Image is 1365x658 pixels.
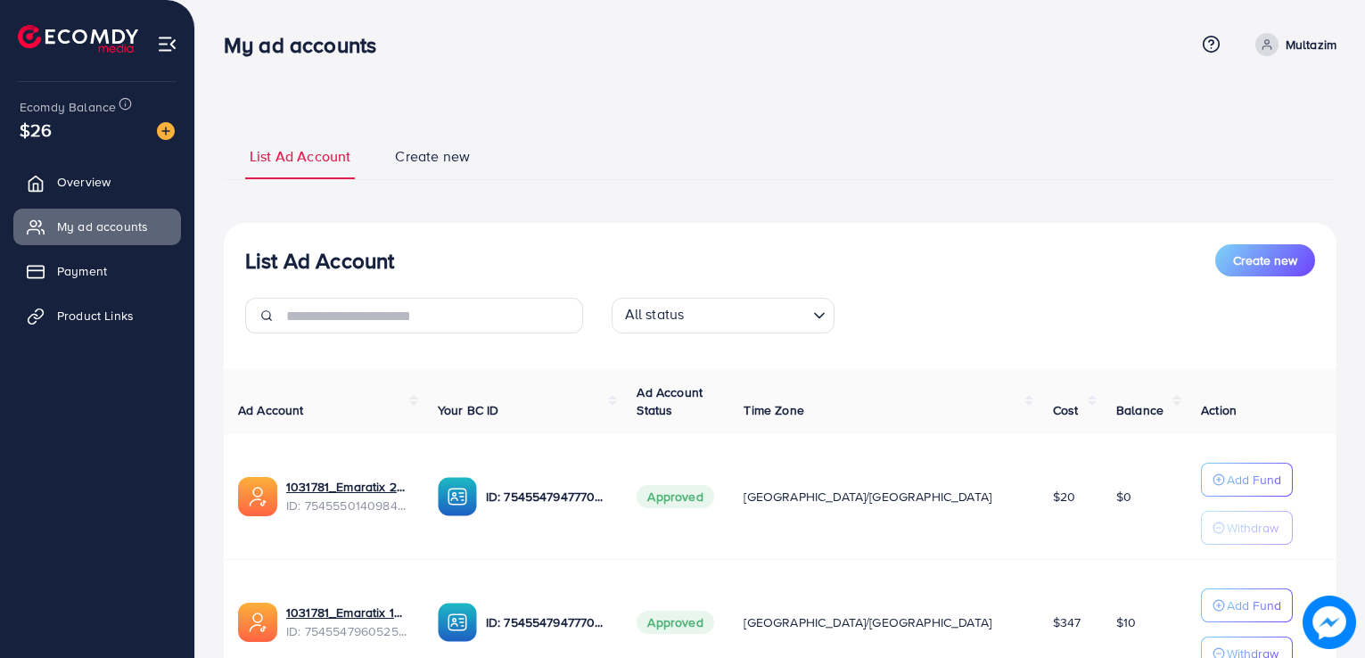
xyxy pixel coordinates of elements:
[245,248,394,274] h3: List Ad Account
[395,146,470,167] span: Create new
[1053,613,1081,631] span: $347
[286,622,409,640] span: ID: 7545547960525357064
[1215,244,1315,276] button: Create new
[18,25,138,53] img: logo
[637,485,713,508] span: Approved
[486,486,609,507] p: ID: 7545547947770052616
[224,32,391,58] h3: My ad accounts
[621,300,688,329] span: All status
[1053,488,1075,506] span: $20
[1201,401,1237,419] span: Action
[13,209,181,244] a: My ad accounts
[1286,34,1336,55] p: Multazim
[13,298,181,333] a: Product Links
[438,477,477,516] img: ic-ba-acc.ded83a64.svg
[1116,488,1131,506] span: $0
[486,612,609,633] p: ID: 7545547947770052616
[1116,613,1136,631] span: $10
[20,98,116,116] span: Ecomdy Balance
[238,477,277,516] img: ic-ads-acc.e4c84228.svg
[1227,469,1281,490] p: Add Fund
[689,301,805,329] input: Search for option
[57,173,111,191] span: Overview
[612,298,835,333] div: Search for option
[250,146,350,167] span: List Ad Account
[1248,33,1336,56] a: Multazim
[57,307,134,325] span: Product Links
[438,401,499,419] span: Your BC ID
[286,478,409,514] div: <span class='underline'>1031781_Emaratix 2_1756835320982</span></br>7545550140984410113
[744,401,803,419] span: Time Zone
[1227,595,1281,616] p: Add Fund
[20,117,52,143] span: $26
[1053,401,1079,419] span: Cost
[157,122,175,140] img: image
[744,613,991,631] span: [GEOGRAPHIC_DATA]/[GEOGRAPHIC_DATA]
[286,604,409,640] div: <span class='underline'>1031781_Emaratix 1_1756835284796</span></br>7545547960525357064
[238,603,277,642] img: ic-ads-acc.e4c84228.svg
[57,218,148,235] span: My ad accounts
[637,383,703,419] span: Ad Account Status
[238,401,304,419] span: Ad Account
[286,497,409,514] span: ID: 7545550140984410113
[1201,588,1293,622] button: Add Fund
[637,611,713,634] span: Approved
[744,488,991,506] span: [GEOGRAPHIC_DATA]/[GEOGRAPHIC_DATA]
[286,604,409,621] a: 1031781_Emaratix 1_1756835284796
[57,262,107,280] span: Payment
[1233,251,1297,269] span: Create new
[13,253,181,289] a: Payment
[1201,511,1293,545] button: Withdraw
[1201,463,1293,497] button: Add Fund
[1227,517,1279,539] p: Withdraw
[157,34,177,54] img: menu
[1116,401,1164,419] span: Balance
[286,478,409,496] a: 1031781_Emaratix 2_1756835320982
[13,164,181,200] a: Overview
[1303,596,1356,649] img: image
[438,603,477,642] img: ic-ba-acc.ded83a64.svg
